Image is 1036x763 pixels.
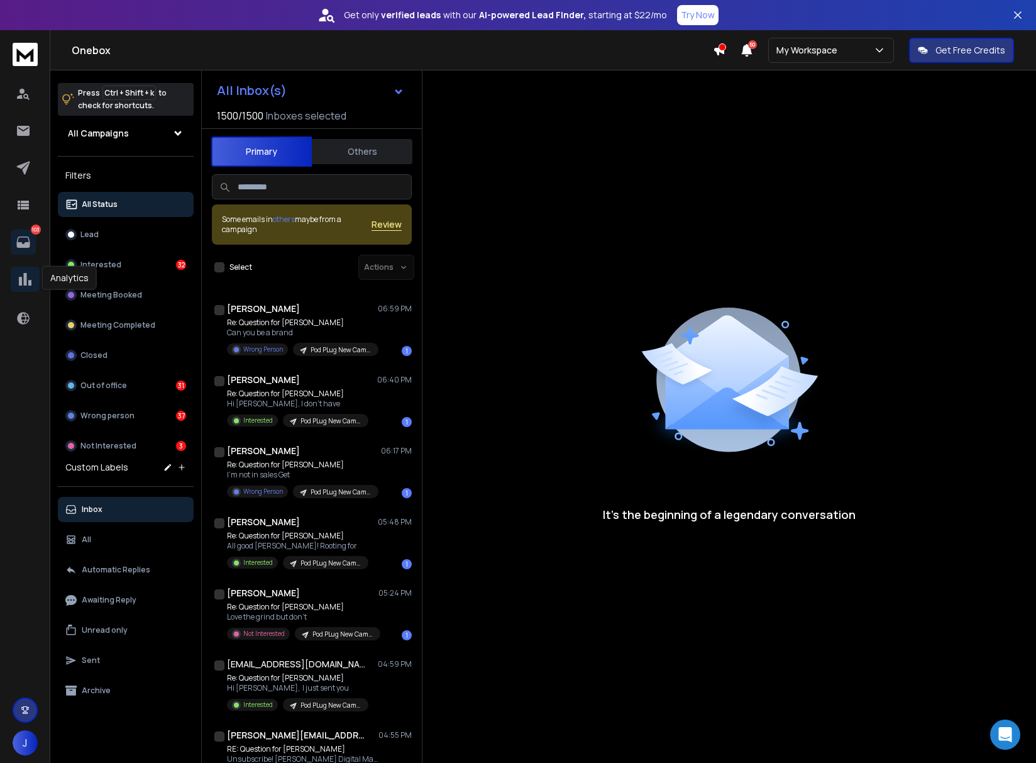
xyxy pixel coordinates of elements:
span: Review [372,218,402,231]
p: Lead [80,230,99,240]
p: 04:59 PM [378,659,412,669]
p: Get Free Credits [935,44,1005,57]
p: Unread only [82,625,128,635]
span: others [273,214,295,225]
div: 1 [402,346,412,356]
div: Open Intercom Messenger [990,720,1020,750]
p: Re: Question for [PERSON_NAME] [227,602,378,612]
button: Automatic Replies [58,557,194,582]
h1: [PERSON_NAME] [227,587,300,599]
div: Analytics [42,266,97,290]
p: Hi [PERSON_NAME], I don’t have [227,399,368,409]
p: Wrong Person [243,487,283,496]
h1: [PERSON_NAME] [227,445,300,457]
p: Can you be a brand [227,328,378,338]
button: All [58,527,194,552]
p: 103 [31,225,41,235]
button: Lead [58,222,194,247]
p: All [82,535,91,545]
p: Re: Question for [PERSON_NAME] [227,531,368,541]
p: All Status [82,199,118,209]
p: 04:55 PM [378,730,412,740]
p: Interested [80,260,121,270]
button: Awaiting Reply [58,588,194,613]
p: Try Now [681,9,715,21]
p: Archive [82,686,111,696]
p: Pod PLug New Campaig (September) [311,487,371,497]
button: Try Now [677,5,719,25]
p: Hi [PERSON_NAME], I just sent you [227,683,368,693]
p: Re: Question for [PERSON_NAME] [227,318,378,328]
p: 06:17 PM [381,446,412,456]
p: 05:24 PM [378,588,412,598]
strong: AI-powered Lead Finder, [479,9,586,21]
p: Re: Question for [PERSON_NAME] [227,673,368,683]
div: 32 [176,260,186,270]
button: Meeting Completed [58,313,194,338]
button: Primary [211,136,312,167]
p: Re: Question for [PERSON_NAME] [227,460,378,470]
p: I’m not in sales Get [227,470,378,480]
p: Interested [243,700,273,710]
button: Get Free Credits [909,38,1014,63]
p: Sent [82,655,100,666]
h3: Inboxes selected [266,108,346,123]
p: 05:48 PM [378,517,412,527]
p: Re: Question for [PERSON_NAME] [227,389,368,399]
p: 06:40 PM [377,375,412,385]
h1: [PERSON_NAME][EMAIL_ADDRESS][DOMAIN_NAME] [227,729,365,742]
p: RE: Question for [PERSON_NAME] [227,744,378,754]
h3: Custom Labels [65,461,128,474]
p: Awaiting Reply [82,595,136,605]
p: Out of office [80,381,127,391]
div: 1 [402,417,412,427]
div: 1 [402,559,412,569]
p: Interested [243,416,273,425]
button: J [13,730,38,755]
p: Automatic Replies [82,565,150,575]
div: 3 [176,441,186,451]
button: Not Interested3 [58,433,194,459]
h1: All Inbox(s) [217,84,287,97]
button: Sent [58,648,194,673]
div: 31 [176,381,186,391]
img: logo [13,43,38,66]
p: Interested [243,558,273,567]
label: Select [229,262,252,272]
button: Inbox [58,497,194,522]
button: All Status [58,192,194,217]
button: Archive [58,678,194,703]
p: Love the grind but don't [227,612,378,622]
p: Closed [80,350,107,360]
button: Others [312,138,412,165]
h3: Filters [58,167,194,184]
h1: Onebox [72,43,713,58]
p: Wrong Person [243,345,283,354]
div: 1 [402,630,412,640]
span: 50 [748,40,757,49]
p: Meeting Booked [80,290,142,300]
p: Pod PLug New Campaig (September) [300,701,361,710]
span: Ctrl + Shift + k [102,86,156,100]
div: Some emails in maybe from a campaign [222,214,372,235]
span: 1500 / 1500 [217,108,263,123]
p: 06:59 PM [378,304,412,314]
div: 37 [176,411,186,421]
p: Meeting Completed [80,320,155,330]
button: All Campaigns [58,121,194,146]
strong: verified leads [381,9,441,21]
p: Inbox [82,504,102,515]
h1: [PERSON_NAME] [227,374,300,386]
button: Wrong person37 [58,403,194,428]
p: Pod PLug New Campaig (September) [312,630,373,639]
button: Interested32 [58,252,194,277]
button: All Inbox(s) [207,78,414,103]
p: Pod PLug New Campaig (September) [300,559,361,568]
a: 103 [11,230,36,255]
h1: [PERSON_NAME] [227,516,300,528]
p: Get only with our starting at $22/mo [344,9,667,21]
p: Press to check for shortcuts. [78,87,167,112]
button: Meeting Booked [58,282,194,308]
